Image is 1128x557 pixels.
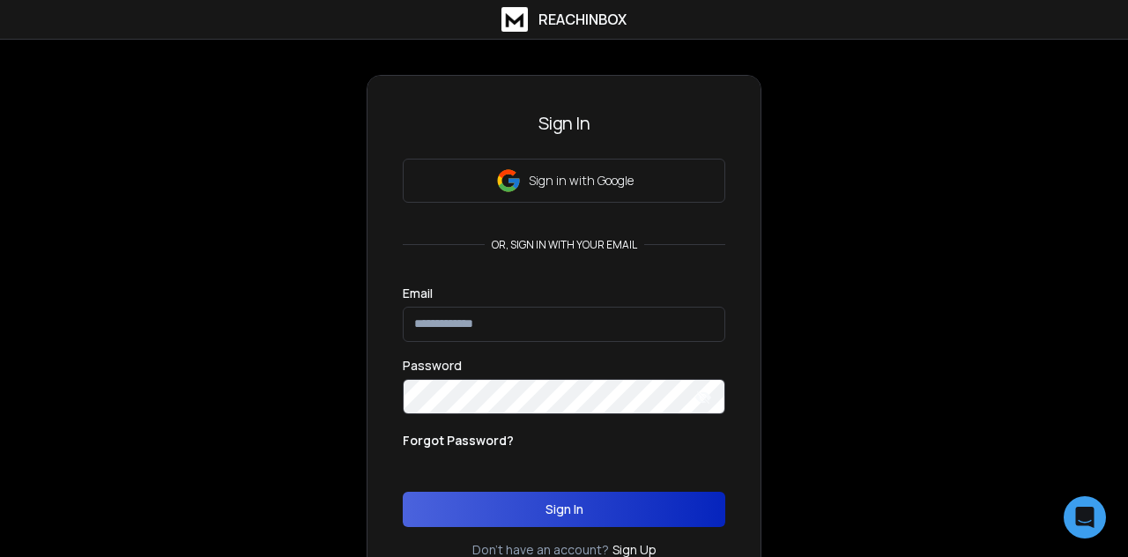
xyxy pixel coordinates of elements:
label: Password [403,360,462,372]
p: Forgot Password? [403,432,514,449]
h1: ReachInbox [538,9,627,30]
h3: Sign In [403,111,725,136]
p: or, sign in with your email [485,238,644,252]
button: Sign in with Google [403,159,725,203]
a: ReachInbox [501,7,627,32]
p: Sign in with Google [529,172,634,189]
button: Sign In [403,492,725,527]
label: Email [403,287,433,300]
img: logo [501,7,528,32]
div: Open Intercom Messenger [1064,496,1106,538]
